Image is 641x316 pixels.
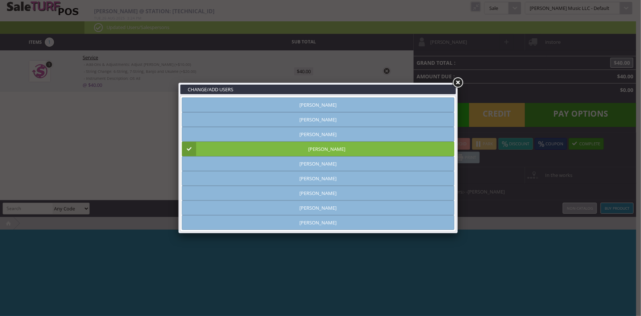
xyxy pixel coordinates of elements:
a: [PERSON_NAME] [182,171,454,186]
a: [PERSON_NAME] [182,200,454,215]
a: [PERSON_NAME] [182,97,454,112]
a: [PERSON_NAME] [182,112,454,127]
a: Close [451,76,464,89]
a: [PERSON_NAME] [182,186,454,200]
a: [PERSON_NAME] [182,215,454,230]
a: [PERSON_NAME] [182,142,454,156]
a: [PERSON_NAME] [182,127,454,142]
h3: CHANGE/ADD USERS [180,85,456,94]
a: [PERSON_NAME] [182,156,454,171]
